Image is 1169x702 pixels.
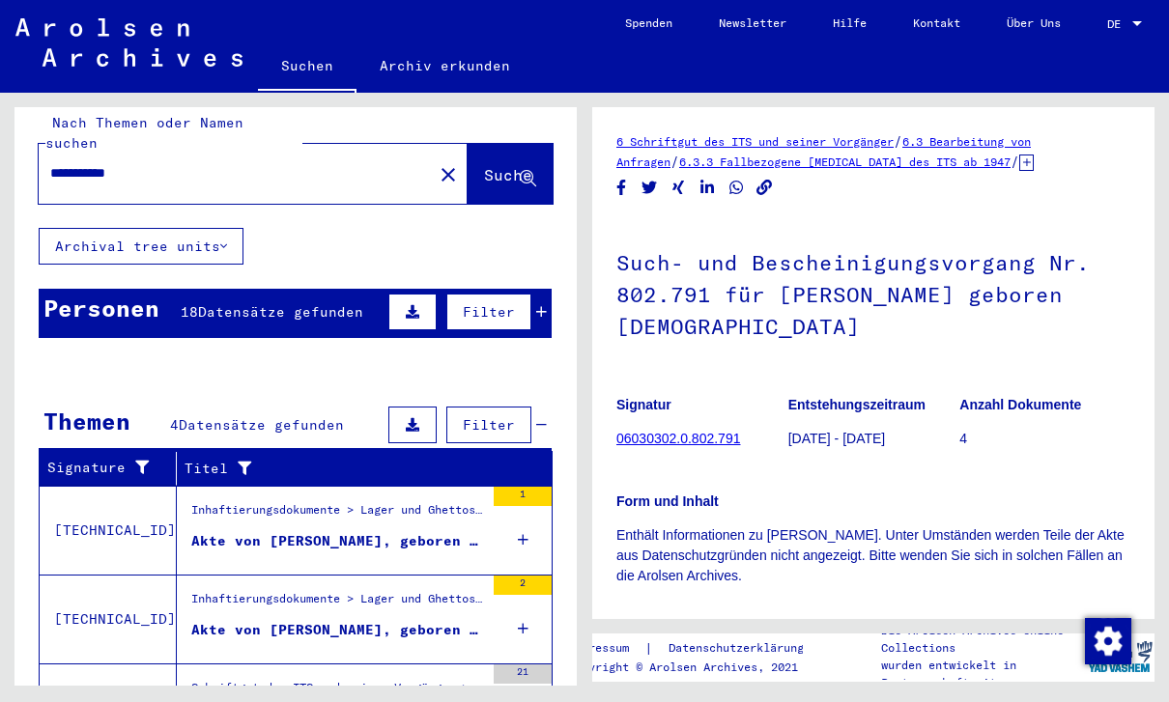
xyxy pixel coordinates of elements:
[727,176,747,200] button: Share on WhatsApp
[653,638,827,659] a: Datenschutzerklärung
[616,525,1130,586] p: Enthält Informationen zu [PERSON_NAME]. Unter Umständen werden Teile der Akte aus Datenschutzgrün...
[429,154,468,193] button: Clear
[959,429,1130,449] p: 4
[788,429,959,449] p: [DATE] - [DATE]
[47,458,161,478] div: Signature
[755,176,775,200] button: Copy link
[670,153,679,170] span: /
[894,132,902,150] span: /
[191,590,484,617] div: Inhaftierungsdokumente > Lager und Ghettos > Konzentrationslager [GEOGRAPHIC_DATA] > Individuelle...
[185,459,514,479] div: Titel
[959,397,1081,412] b: Anzahl Dokumente
[258,42,356,93] a: Suchen
[446,407,531,443] button: Filter
[47,453,181,484] div: Signature
[181,303,198,321] span: 18
[39,228,243,265] button: Archival tree units
[1011,153,1019,170] span: /
[568,638,827,659] div: |
[1085,618,1131,664] img: Zustimmung ändern
[1084,617,1130,663] div: Zustimmung ändern
[198,303,363,321] span: Datensätze gefunden
[881,622,1085,657] p: Die Arolsen Archives Online-Collections
[616,493,719,509] b: Form und Inhalt
[468,144,553,204] button: Suche
[191,620,484,640] div: Akte von [PERSON_NAME], geboren am [DEMOGRAPHIC_DATA], geboren in [GEOGRAPHIC_DATA]
[612,176,632,200] button: Share on Facebook
[463,416,515,434] span: Filter
[616,431,740,446] a: 06030302.0.802.791
[185,453,533,484] div: Titel
[446,294,531,330] button: Filter
[669,176,689,200] button: Share on Xing
[616,134,894,149] a: 6 Schriftgut des ITS und seiner Vorgänger
[356,42,533,89] a: Archiv erkunden
[191,501,484,528] div: Inhaftierungsdokumente > Lager und Ghettos > Konzentrationslager [GEOGRAPHIC_DATA] > Individuelle...
[616,397,671,412] b: Signatur
[568,638,644,659] a: Impressum
[15,18,242,67] img: Arolsen_neg.svg
[45,114,243,152] mat-label: Nach Themen oder Namen suchen
[640,176,660,200] button: Share on Twitter
[568,659,827,676] p: Copyright © Arolsen Archives, 2021
[437,163,460,186] mat-icon: close
[679,154,1011,169] a: 6.3.3 Fallbezogene [MEDICAL_DATA] des ITS ab 1947
[616,218,1130,367] h1: Such- und Bescheinigungsvorgang Nr. 802.791 für [PERSON_NAME] geboren [DEMOGRAPHIC_DATA]
[463,303,515,321] span: Filter
[191,531,484,551] div: Akte von [PERSON_NAME], geboren am [DEMOGRAPHIC_DATA], geboren in [GEOGRAPHIC_DATA]
[484,165,532,184] span: Suche
[1107,17,1128,31] span: DE
[881,657,1085,691] p: wurden entwickelt in Partnerschaft mit
[698,176,718,200] button: Share on LinkedIn
[788,397,926,412] b: Entstehungszeitraum
[43,291,159,325] div: Personen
